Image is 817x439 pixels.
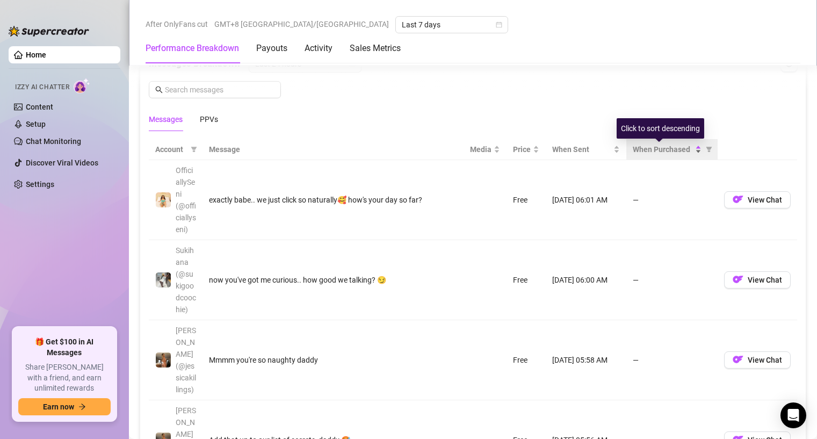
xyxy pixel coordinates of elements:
a: Home [26,51,46,59]
span: filter [191,146,197,153]
span: calendar [496,21,502,28]
th: Price [507,139,546,160]
span: View Chat [748,276,782,284]
td: Free [507,160,546,240]
div: exactly babe.. we just click so naturally🥰 how's your day so far? [209,194,457,206]
div: Sales Metrics [350,42,401,55]
img: logo-BBDzfeDw.svg [9,26,89,37]
th: When Purchased [626,139,718,160]
a: Discover Viral Videos [26,159,98,167]
button: OFView Chat [724,271,791,289]
th: Media [464,139,507,160]
td: — [626,240,718,320]
div: Performance Breakdown [146,42,239,55]
div: PPVs [200,113,218,125]
div: Open Intercom Messenger [780,402,806,428]
img: OF [733,274,743,285]
a: Setup [26,120,46,128]
span: search [155,86,163,93]
span: 🎁 Get $100 in AI Messages [18,337,111,358]
img: Jessica (@jessicakillings) [156,352,171,368]
span: Sukihana (@sukigoodcoochie) [176,246,196,314]
td: [DATE] 05:58 AM [546,320,626,400]
a: OFView Chat [724,198,791,206]
span: After OnlyFans cut [146,16,208,32]
div: Activity [305,42,332,55]
td: [DATE] 06:00 AM [546,240,626,320]
a: Chat Monitoring [26,137,81,146]
img: AI Chatter [74,78,90,93]
div: now you've got me curious.. how good we talking? 😏 [209,274,457,286]
td: — [626,320,718,400]
img: Sukihana (@sukigoodcoochie) [156,272,171,287]
button: OFView Chat [724,351,791,369]
span: Earn now [43,402,74,411]
span: Account [155,143,186,155]
span: Share [PERSON_NAME] with a friend, and earn unlimited rewards [18,362,111,394]
div: Messages [149,113,183,125]
span: Media [470,143,491,155]
span: When Purchased [633,143,693,155]
td: — [626,160,718,240]
td: Free [507,320,546,400]
div: Payouts [256,42,287,55]
span: Price [513,143,531,155]
div: Click to sort descending [617,118,704,139]
span: arrow-right [78,403,86,411]
span: Last 7 days [402,17,502,33]
span: View Chat [748,196,782,204]
span: [PERSON_NAME] (@jessicakillings) [176,326,196,394]
span: filter [189,141,199,157]
th: Message [203,139,464,160]
span: View Chat [748,356,782,364]
span: filter [706,146,712,153]
span: OfficiallySeni (@officiallyseni) [176,166,196,234]
a: OFView Chat [724,358,791,366]
span: Izzy AI Chatter [15,82,69,92]
img: OfficiallySeni (@officiallyseni) [156,192,171,207]
span: GMT+8 [GEOGRAPHIC_DATA]/[GEOGRAPHIC_DATA] [214,16,389,32]
img: OF [733,354,743,365]
a: OFView Chat [724,278,791,286]
img: OF [733,194,743,205]
td: [DATE] 06:01 AM [546,160,626,240]
div: Mmmm you're so naughty daddy [209,354,457,366]
a: Settings [26,180,54,189]
button: OFView Chat [724,191,791,208]
th: When Sent [546,139,626,160]
input: Search messages [165,84,274,96]
td: Free [507,240,546,320]
span: filter [704,141,714,157]
span: When Sent [552,143,611,155]
a: Content [26,103,53,111]
button: Earn nowarrow-right [18,398,111,415]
